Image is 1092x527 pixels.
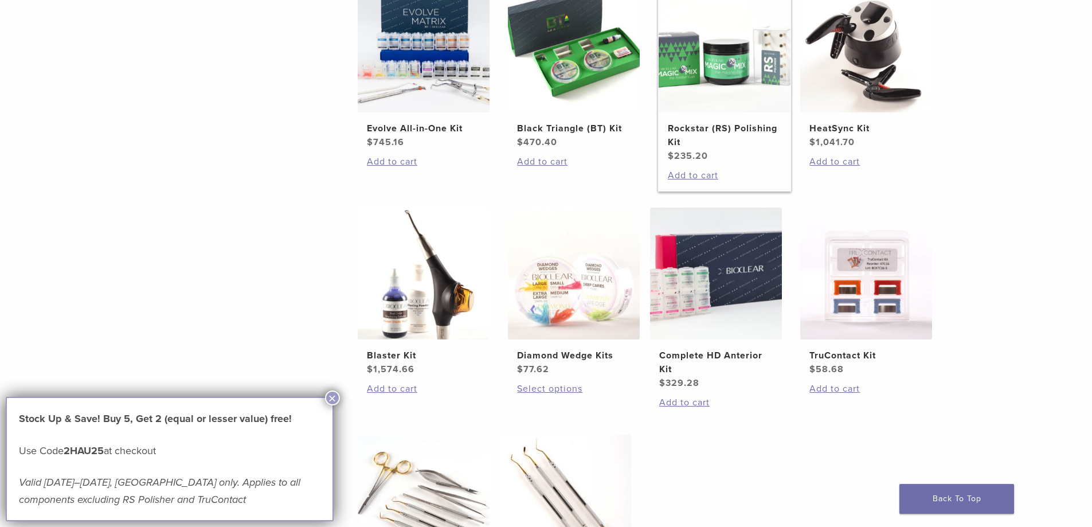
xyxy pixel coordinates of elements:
[809,136,816,148] span: $
[367,382,480,396] a: Add to cart: “Blaster Kit”
[19,412,292,425] strong: Stock Up & Save! Buy 5, Get 2 (equal or lesser value) free!
[800,208,932,339] img: TruContact Kit
[809,349,923,362] h2: TruContact Kit
[508,208,640,339] img: Diamond Wedge Kits
[367,364,373,375] span: $
[19,476,300,506] em: Valid [DATE]–[DATE], [GEOGRAPHIC_DATA] only. Applies to all components excluding RS Polisher and ...
[357,208,491,376] a: Blaster KitBlaster Kit $1,574.66
[367,136,373,148] span: $
[659,396,773,409] a: Add to cart: “Complete HD Anterior Kit”
[517,136,523,148] span: $
[668,169,781,182] a: Add to cart: “Rockstar (RS) Polishing Kit”
[649,208,783,390] a: Complete HD Anterior KitComplete HD Anterior Kit $329.28
[358,208,490,339] img: Blaster Kit
[899,484,1014,514] a: Back To Top
[659,377,666,389] span: $
[367,349,480,362] h2: Blaster Kit
[809,136,855,148] bdi: 1,041.70
[809,122,923,135] h2: HeatSync Kit
[517,382,631,396] a: Select options for “Diamond Wedge Kits”
[800,208,933,376] a: TruContact KitTruContact Kit $58.68
[659,377,699,389] bdi: 329.28
[325,391,340,405] button: Close
[809,382,923,396] a: Add to cart: “TruContact Kit”
[507,208,641,376] a: Diamond Wedge KitsDiamond Wedge Kits $77.62
[809,155,923,169] a: Add to cart: “HeatSync Kit”
[809,364,844,375] bdi: 58.68
[668,150,674,162] span: $
[517,155,631,169] a: Add to cart: “Black Triangle (BT) Kit”
[64,444,104,457] strong: 2HAU25
[367,155,480,169] a: Add to cart: “Evolve All-in-One Kit”
[668,150,708,162] bdi: 235.20
[659,349,773,376] h2: Complete HD Anterior Kit
[367,364,414,375] bdi: 1,574.66
[367,136,404,148] bdi: 745.16
[650,208,782,339] img: Complete HD Anterior Kit
[517,364,549,375] bdi: 77.62
[668,122,781,149] h2: Rockstar (RS) Polishing Kit
[517,364,523,375] span: $
[517,122,631,135] h2: Black Triangle (BT) Kit
[517,136,557,148] bdi: 470.40
[517,349,631,362] h2: Diamond Wedge Kits
[809,364,816,375] span: $
[367,122,480,135] h2: Evolve All-in-One Kit
[19,442,320,459] p: Use Code at checkout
